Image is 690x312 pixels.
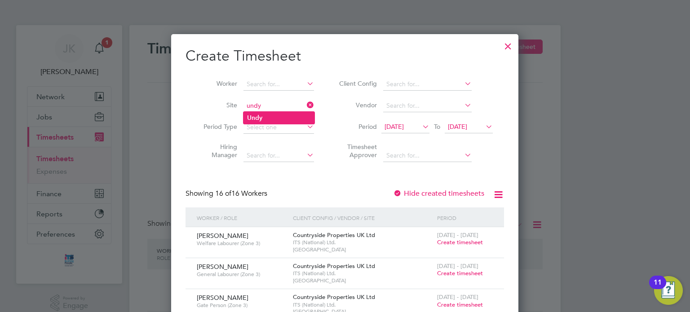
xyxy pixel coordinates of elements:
[197,263,248,271] span: [PERSON_NAME]
[293,262,375,270] span: Countryside Properties UK Ltd
[437,293,478,301] span: [DATE] - [DATE]
[243,100,314,112] input: Search for...
[437,231,478,239] span: [DATE] - [DATE]
[293,293,375,301] span: Countryside Properties UK Ltd
[293,231,375,239] span: Countryside Properties UK Ltd
[215,189,267,198] span: 16 Workers
[195,207,291,228] div: Worker / Role
[336,143,377,159] label: Timesheet Approver
[215,189,231,198] span: 16 of
[448,123,467,131] span: [DATE]
[654,282,662,294] div: 11
[197,101,237,109] label: Site
[435,207,495,228] div: Period
[654,276,683,305] button: Open Resource Center, 11 new notifications
[336,79,377,88] label: Client Config
[243,121,314,134] input: Select one
[186,189,269,198] div: Showing
[293,277,433,284] span: [GEOGRAPHIC_DATA]
[243,78,314,91] input: Search for...
[197,271,286,278] span: General Labourer (Zone 3)
[243,149,314,162] input: Search for...
[393,189,484,198] label: Hide created timesheets
[291,207,435,228] div: Client Config / Vendor / Site
[293,246,433,253] span: [GEOGRAPHIC_DATA]
[197,302,286,309] span: Gate Person (Zone 3)
[383,149,472,162] input: Search for...
[336,101,377,109] label: Vendor
[336,123,377,131] label: Period
[197,240,286,247] span: Welfare Labourer (Zone 3)
[383,100,472,112] input: Search for...
[437,269,483,277] span: Create timesheet
[197,143,237,159] label: Hiring Manager
[383,78,472,91] input: Search for...
[437,301,483,308] span: Create timesheet
[293,270,433,277] span: ITS (National) Ltd.
[197,294,248,302] span: [PERSON_NAME]
[197,123,237,131] label: Period Type
[437,262,478,270] span: [DATE] - [DATE]
[197,79,237,88] label: Worker
[186,47,504,66] h2: Create Timesheet
[431,121,443,132] span: To
[293,239,433,246] span: ITS (National) Ltd.
[293,301,433,308] span: ITS (National) Ltd.
[385,123,404,131] span: [DATE]
[437,238,483,246] span: Create timesheet
[247,114,262,122] b: Undy
[197,232,248,240] span: [PERSON_NAME]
